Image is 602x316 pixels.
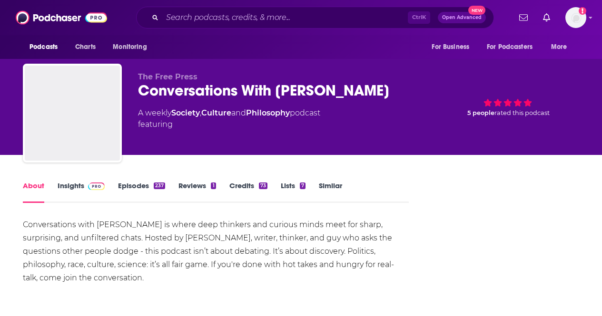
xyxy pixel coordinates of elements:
[106,38,159,56] button: open menu
[118,181,165,203] a: Episodes237
[551,40,567,54] span: More
[69,38,101,56] a: Charts
[58,181,105,203] a: InsightsPodchaser Pro
[259,182,267,189] div: 73
[579,7,586,15] svg: Add a profile image
[565,7,586,28] button: Show profile menu
[23,38,70,56] button: open menu
[281,181,306,203] a: Lists7
[442,15,482,20] span: Open Advanced
[178,181,216,203] a: Reviews1
[408,11,430,24] span: Ctrl K
[539,10,554,26] a: Show notifications dropdown
[494,109,550,116] span: rated this podcast
[438,12,486,23] button: Open AdvancedNew
[425,38,481,56] button: open menu
[436,72,579,131] div: 5 peoplerated this podcast
[211,182,216,189] div: 1
[171,108,200,117] a: Society
[565,7,586,28] span: Logged in as gabrielle.gantz
[467,109,494,116] span: 5 people
[75,40,96,54] span: Charts
[201,108,231,117] a: Culture
[154,182,165,189] div: 237
[30,40,58,54] span: Podcasts
[432,40,469,54] span: For Business
[23,218,409,285] div: Conversations with [PERSON_NAME] is where deep thinkers and curious minds meet for sharp, surpris...
[200,108,201,117] span: ,
[138,72,197,81] span: The Free Press
[88,182,105,190] img: Podchaser Pro
[487,40,533,54] span: For Podcasters
[229,181,267,203] a: Credits73
[16,9,107,27] img: Podchaser - Follow, Share and Rate Podcasts
[113,40,147,54] span: Monitoring
[138,107,320,130] div: A weekly podcast
[481,38,546,56] button: open menu
[468,6,485,15] span: New
[138,119,320,130] span: featuring
[515,10,532,26] a: Show notifications dropdown
[23,181,44,203] a: About
[544,38,579,56] button: open menu
[246,108,290,117] a: Philosophy
[565,7,586,28] img: User Profile
[136,7,494,29] div: Search podcasts, credits, & more...
[231,108,246,117] span: and
[319,181,342,203] a: Similar
[162,10,408,25] input: Search podcasts, credits, & more...
[300,182,306,189] div: 7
